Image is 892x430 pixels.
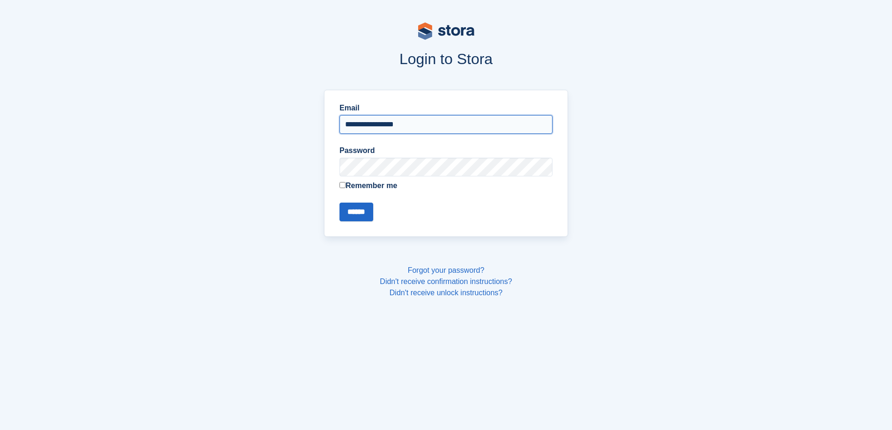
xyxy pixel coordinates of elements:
a: Didn't receive unlock instructions? [390,289,502,297]
input: Remember me [339,182,346,188]
img: stora-logo-53a41332b3708ae10de48c4981b4e9114cc0af31d8433b30ea865607fb682f29.svg [418,22,474,40]
label: Password [339,145,553,156]
a: Forgot your password? [408,266,485,274]
label: Email [339,102,553,114]
h1: Login to Stora [146,51,747,67]
a: Didn't receive confirmation instructions? [380,277,512,285]
label: Remember me [339,180,553,191]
